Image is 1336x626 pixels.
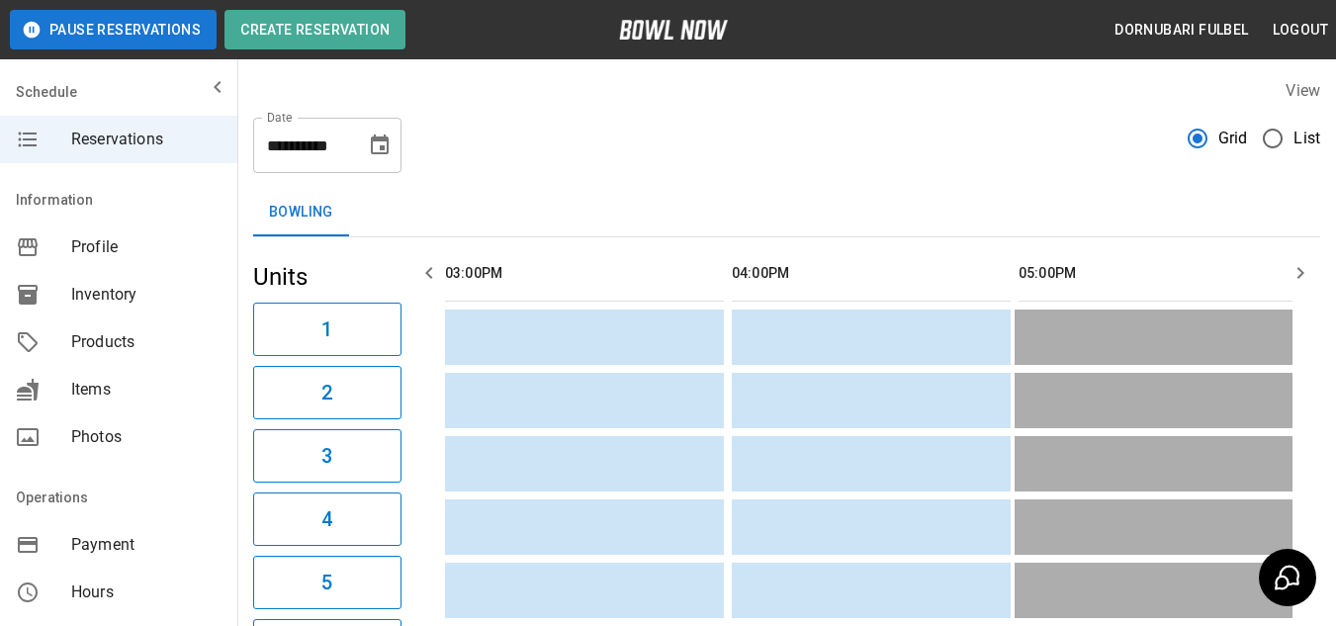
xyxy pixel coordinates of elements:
[321,313,332,345] h6: 1
[253,429,401,483] button: 3
[253,261,401,293] h5: Units
[1107,12,1256,48] button: Dornubari Fulbel
[1218,127,1248,150] span: Grid
[1293,127,1320,150] span: List
[71,330,222,354] span: Products
[71,425,222,449] span: Photos
[71,235,222,259] span: Profile
[360,126,400,165] button: Choose date, selected date is Sep 4, 2025
[253,189,349,236] button: Bowling
[253,189,1320,236] div: inventory tabs
[71,533,222,557] span: Payment
[1265,12,1336,48] button: Logout
[224,10,405,49] button: Create Reservation
[321,503,332,535] h6: 4
[321,440,332,472] h6: 3
[253,303,401,356] button: 1
[321,567,332,598] h6: 5
[253,366,401,419] button: 2
[10,10,217,49] button: Pause Reservations
[71,581,222,604] span: Hours
[1286,81,1320,100] label: View
[253,556,401,609] button: 5
[253,492,401,546] button: 4
[619,20,728,40] img: logo
[321,377,332,408] h6: 2
[1019,245,1297,302] th: 05:00PM
[71,378,222,402] span: Items
[71,283,222,307] span: Inventory
[445,245,724,302] th: 03:00PM
[71,128,222,151] span: Reservations
[732,245,1011,302] th: 04:00PM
